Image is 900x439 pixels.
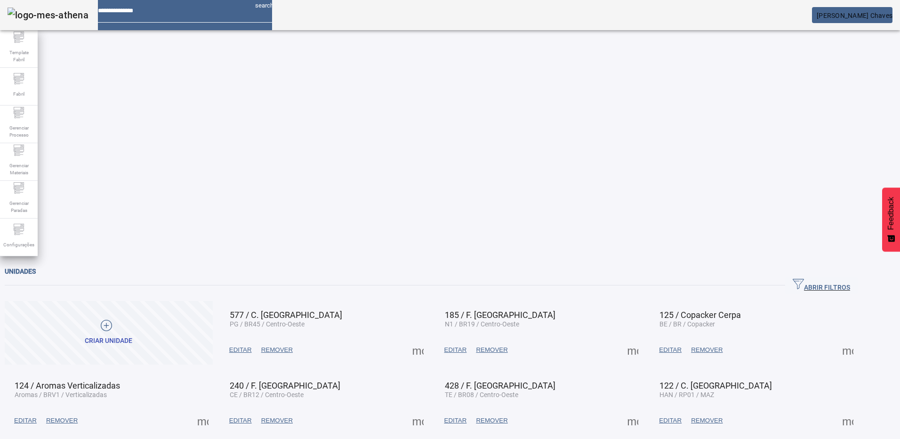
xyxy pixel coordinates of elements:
span: EDITAR [229,416,252,425]
span: HAN / RP01 / MAZ [659,391,714,398]
span: 125 / Copacker Cerpa [659,310,741,320]
span: Fabril [10,88,27,100]
span: EDITAR [444,345,467,355]
span: N1 / BR19 / Centro-Oeste [445,320,519,328]
button: EDITAR [225,412,257,429]
span: REMOVER [691,345,723,355]
button: EDITAR [654,412,686,429]
span: Configurações [0,238,37,251]
img: logo-mes-athena [8,8,88,23]
button: Criar unidade [5,301,213,365]
span: Gerenciar Processo [5,122,33,141]
span: REMOVER [691,416,723,425]
span: 577 / C. [GEOGRAPHIC_DATA] [230,310,342,320]
span: Template Fabril [5,46,33,66]
button: REMOVER [686,412,727,429]
button: REMOVER [257,412,297,429]
span: REMOVER [46,416,78,425]
span: [PERSON_NAME] Chaves [817,12,892,19]
span: REMOVER [476,416,507,425]
span: EDITAR [444,416,467,425]
button: Mais [624,412,641,429]
button: Mais [839,341,856,358]
span: 185 / F. [GEOGRAPHIC_DATA] [445,310,555,320]
button: REMOVER [257,341,297,358]
span: Gerenciar Materiais [5,159,33,179]
span: EDITAR [659,416,682,425]
span: 428 / F. [GEOGRAPHIC_DATA] [445,381,555,390]
button: EDITAR [440,341,472,358]
span: PG / BR45 / Centro-Oeste [230,320,305,328]
span: BE / BR / Copacker [659,320,715,328]
span: 124 / Aromas Verticalizadas [15,381,120,390]
span: 122 / C. [GEOGRAPHIC_DATA] [659,381,772,390]
span: REMOVER [261,416,293,425]
button: Mais [410,341,426,358]
span: EDITAR [14,416,37,425]
button: Feedback - Mostrar pesquisa [882,187,900,252]
span: REMOVER [261,345,293,355]
span: EDITAR [229,345,252,355]
button: Mais [624,341,641,358]
button: EDITAR [440,412,472,429]
button: EDITAR [225,341,257,358]
button: REMOVER [686,341,727,358]
span: EDITAR [659,345,682,355]
button: REMOVER [471,341,512,358]
span: Gerenciar Paradas [5,197,33,217]
span: Unidades [5,268,36,275]
span: 240 / F. [GEOGRAPHIC_DATA] [230,381,340,390]
span: ABRIR FILTROS [793,278,850,293]
button: EDITAR [9,412,41,429]
div: Criar unidade [85,336,132,346]
button: ABRIR FILTROS [785,277,858,294]
button: REMOVER [471,412,512,429]
button: Mais [194,412,211,429]
button: Mais [410,412,426,429]
span: TE / BR08 / Centro-Oeste [445,391,518,398]
button: EDITAR [654,341,686,358]
button: Mais [839,412,856,429]
button: REMOVER [41,412,82,429]
span: Aromas / BRV1 / Verticalizadas [15,391,107,398]
span: Feedback [887,197,895,230]
span: CE / BR12 / Centro-Oeste [230,391,304,398]
span: REMOVER [476,345,507,355]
